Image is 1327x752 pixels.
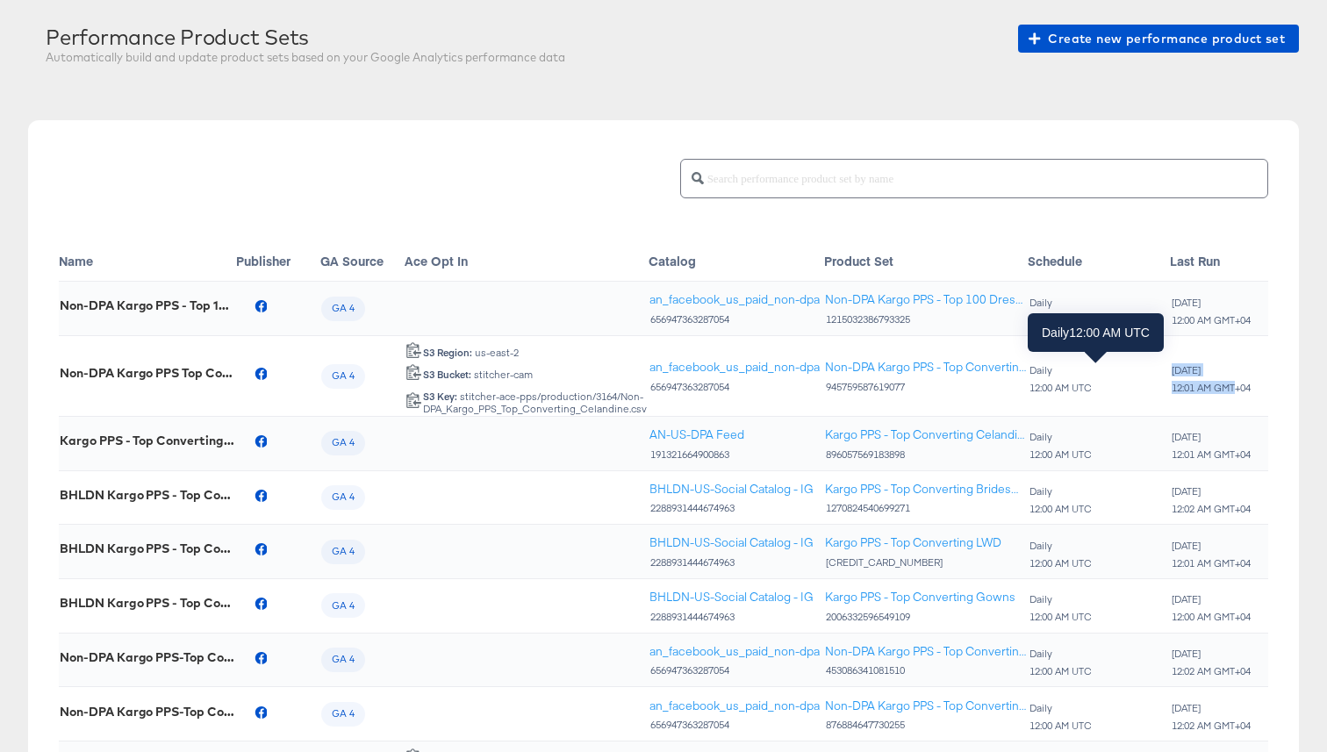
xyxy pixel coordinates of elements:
[649,589,814,605] div: BHLDN-US-Social Catalog - IG
[1018,25,1299,53] button: Create new performance product set
[321,599,365,613] span: GA 4
[60,366,235,380] div: Non-DPA Kargo PPS Top Converting Celandine
[649,534,814,551] a: BHLDN-US-Social Catalog - IG
[1171,382,1252,394] div: 12:01 AM GMT+04
[1029,448,1093,461] div: 12:00 AM UTC
[422,390,648,415] div: stitcher-ace-pps/production/3164/Non-DPA_Kargo_PPS_Top_Converting_Celandine.csv
[1171,503,1252,515] div: 12:02 AM GMT+04
[825,359,1027,376] a: Non-DPA Kargo PPS - Top Converting Celandine Collection
[1029,702,1093,714] div: Daily
[1029,297,1093,309] div: Daily
[1029,503,1093,515] div: 12:00 AM UTC
[649,643,820,660] a: an_facebook_us_paid_non-dpa
[825,313,1027,326] div: 1215032386793325
[649,556,814,569] div: 2288931444674963
[321,491,365,505] span: GA 4
[423,368,471,381] strong: S3 Bucket:
[825,719,1027,731] div: 876884647730255
[825,534,1001,551] a: Kargo PPS - Top Converting LWD
[649,448,744,461] div: 191321664900863
[649,502,814,514] div: 2288931444674963
[405,252,649,269] div: Ace Opt In
[1032,28,1285,50] span: Create new performance product set
[649,313,820,326] div: 656947363287054
[320,252,405,269] div: GA Source
[60,596,235,610] div: BHLDN Kargo PPS - Top Converting Gowns
[1029,557,1093,569] div: 12:00 AM UTC
[649,359,820,376] a: an_facebook_us_paid_non-dpa
[1171,448,1252,461] div: 12:01 AM GMT+04
[60,650,235,664] div: Non-DPA Kargo PPS-Top Converting All Products
[1171,702,1252,714] div: [DATE]
[321,653,365,667] span: GA 4
[1171,593,1252,605] div: [DATE]
[1028,252,1170,269] div: Schedule
[825,698,1027,714] a: Non-DPA Kargo PPS - Top Converting Home Accessories
[1029,720,1093,732] div: 12:00 AM UTC
[1029,611,1093,623] div: 12:00 AM UTC
[824,252,1028,269] div: Product Set
[825,481,1027,498] div: Kargo PPS - Top Converting Bridesmaid/Wedding Guest
[1029,314,1093,326] div: 12:00 AM UTC
[1029,485,1093,498] div: Daily
[422,347,520,359] div: us-east-2
[423,390,457,403] strong: S3 Key:
[1171,297,1252,309] div: [DATE]
[60,541,235,555] div: BHLDN Kargo PPS - Top Converting LWD
[825,589,1015,605] a: Kargo PPS - Top Converting Gowns
[649,426,744,443] div: AN-US-DPA Feed
[1029,382,1093,394] div: 12:00 AM UTC
[649,664,820,677] div: 656947363287054
[1171,364,1252,376] div: [DATE]
[825,643,1027,660] a: Non-DPA Kargo PPS - Top Converting All Products
[1029,431,1093,443] div: Daily
[1029,648,1093,660] div: Daily
[1171,648,1252,660] div: [DATE]
[1171,485,1252,498] div: [DATE]
[825,448,1027,461] div: 896057569183898
[60,433,235,448] div: Kargo PPS - Top Converting Celandine Collection
[649,252,824,269] div: Catalog
[1171,314,1252,326] div: 12:00 AM GMT+04
[704,153,1267,190] input: Search performance product set by name
[321,545,365,559] span: GA 4
[649,381,820,393] div: 656947363287054
[1171,665,1252,677] div: 12:02 AM GMT+04
[649,698,820,714] a: an_facebook_us_paid_non-dpa
[1029,665,1093,677] div: 12:00 AM UTC
[1029,540,1093,552] div: Daily
[236,252,320,269] div: Publisher
[825,291,1027,308] a: Non-DPA Kargo PPS - Top 100 Dresses
[649,611,814,623] div: 2288931444674963
[649,719,820,731] div: 656947363287054
[649,291,820,308] a: an_facebook_us_paid_non-dpa
[321,707,365,721] span: GA 4
[321,369,365,383] span: GA 4
[59,252,236,269] div: Name
[321,436,365,450] span: GA 4
[825,381,1027,393] div: 945759587619077
[1171,557,1252,569] div: 12:01 AM GMT+04
[1171,431,1252,443] div: [DATE]
[825,502,1027,514] div: 1270824540699271
[825,664,1027,677] div: 453086341081510
[423,346,472,359] strong: S3 Region:
[1171,611,1252,623] div: 12:00 AM GMT+04
[1029,593,1093,605] div: Daily
[321,302,365,316] span: GA 4
[60,705,235,719] div: Non-DPA Kargo PPS-Top Converting Home Accessories
[825,426,1027,443] a: Kargo PPS - Top Converting Celandine Collection
[60,298,235,312] div: Non-DPA Kargo PPS - Top 100 Dresses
